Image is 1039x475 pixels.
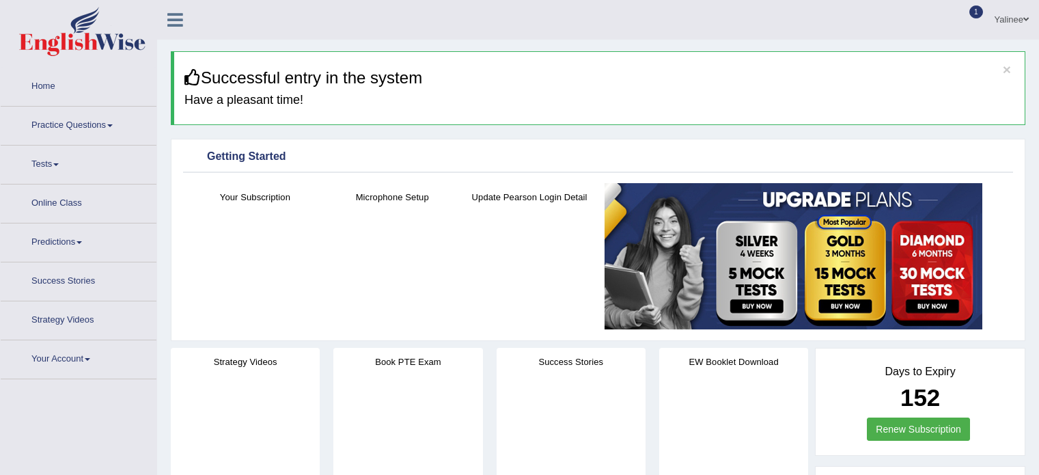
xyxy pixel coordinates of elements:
h4: Update Pearson Login Detail [468,190,592,204]
img: small5.jpg [605,183,982,329]
button: × [1003,62,1011,77]
a: Success Stories [1,262,156,297]
a: Home [1,68,156,102]
h4: Have a pleasant time! [184,94,1014,107]
a: Practice Questions [1,107,156,141]
a: Tests [1,146,156,180]
a: Predictions [1,223,156,258]
div: Getting Started [186,147,1010,167]
h4: Success Stories [497,355,646,369]
a: Renew Subscription [867,418,970,441]
h4: Book PTE Exam [333,355,482,369]
h3: Successful entry in the system [184,69,1014,87]
a: Strategy Videos [1,301,156,336]
h4: Strategy Videos [171,355,320,369]
span: 1 [969,5,983,18]
a: Your Account [1,340,156,375]
h4: Your Subscription [193,190,317,204]
h4: Days to Expiry [831,366,1010,378]
a: Online Class [1,185,156,219]
h4: EW Booklet Download [659,355,808,369]
b: 152 [900,384,940,411]
h4: Microphone Setup [331,190,454,204]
